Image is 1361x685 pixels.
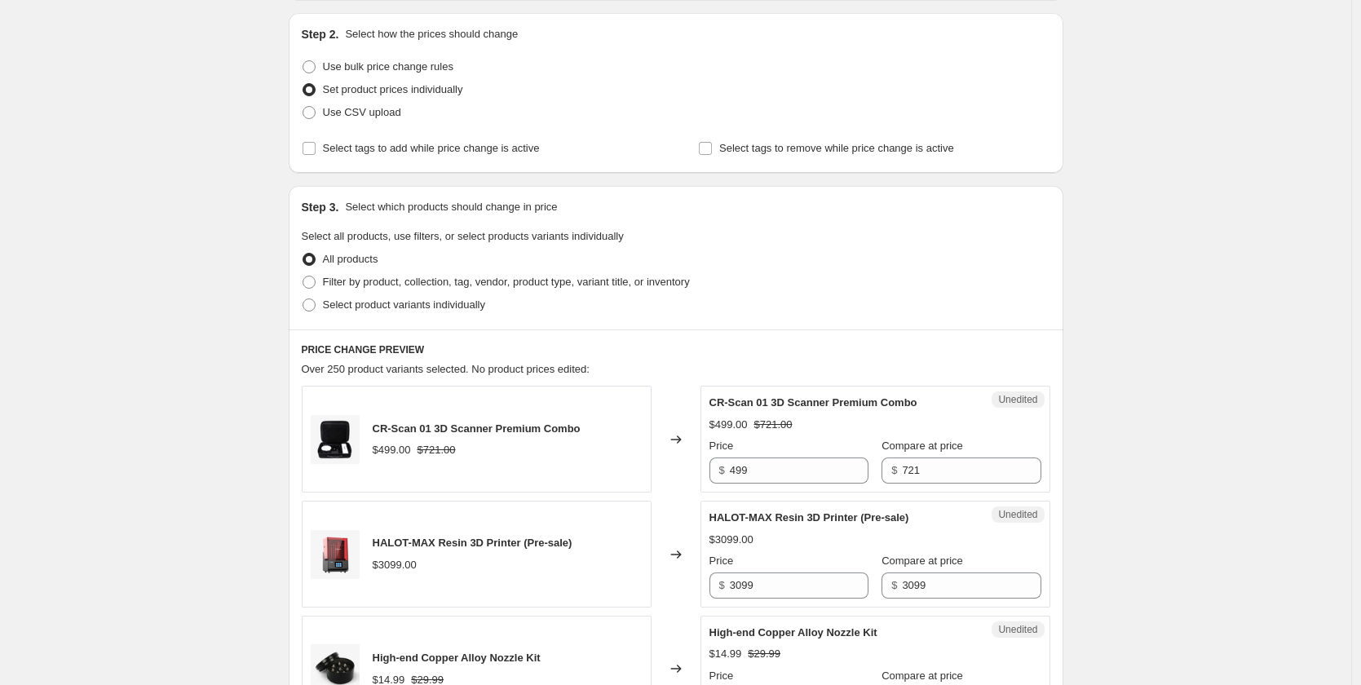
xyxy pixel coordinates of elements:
[709,417,748,433] div: $499.00
[302,363,590,375] span: Over 250 product variants selected. No product prices edited:
[323,298,485,311] span: Select product variants individually
[998,623,1037,636] span: Unedited
[754,417,793,433] strike: $721.00
[302,199,339,215] h2: Step 3.
[345,199,557,215] p: Select which products should change in price
[373,557,417,573] div: $3099.00
[998,393,1037,406] span: Unedited
[323,276,690,288] span: Filter by product, collection, tag, vendor, product type, variant title, or inventory
[709,511,909,524] span: HALOT-MAX Resin 3D Printer (Pre-sale)
[302,26,339,42] h2: Step 2.
[323,83,463,95] span: Set product prices individually
[719,579,725,591] span: $
[302,343,1050,356] h6: PRICE CHANGE PREVIEW
[709,555,734,567] span: Price
[719,142,954,154] span: Select tags to remove while price change is active
[709,626,877,639] span: High-end Copper Alloy Nozzle Kit
[709,440,734,452] span: Price
[323,142,540,154] span: Select tags to add while price change is active
[882,555,963,567] span: Compare at price
[882,440,963,452] span: Compare at price
[709,532,753,548] div: $3099.00
[323,60,453,73] span: Use bulk price change rules
[709,670,734,682] span: Price
[302,230,624,242] span: Select all products, use filters, or select products variants individually
[323,106,401,118] span: Use CSV upload
[311,415,360,464] img: 7599c4c8e58554a1d06789906b126b5d_80x.jpg
[748,646,780,662] strike: $29.99
[998,508,1037,521] span: Unedited
[323,253,378,265] span: All products
[891,464,897,476] span: $
[418,442,456,458] strike: $721.00
[345,26,518,42] p: Select how the prices should change
[373,422,581,435] span: CR-Scan 01 3D Scanner Premium Combo
[709,396,917,409] span: CR-Scan 01 3D Scanner Premium Combo
[719,464,725,476] span: $
[373,537,572,549] span: HALOT-MAX Resin 3D Printer (Pre-sale)
[373,442,411,458] div: $499.00
[373,652,541,664] span: High-end Copper Alloy Nozzle Kit
[891,579,897,591] span: $
[311,530,360,579] img: 14f9baf185d87e09420cd4894f1baec8_0e5b7f57-88d7-4686-961f-c803e8befb21_80x.png
[709,646,742,662] div: $14.99
[882,670,963,682] span: Compare at price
